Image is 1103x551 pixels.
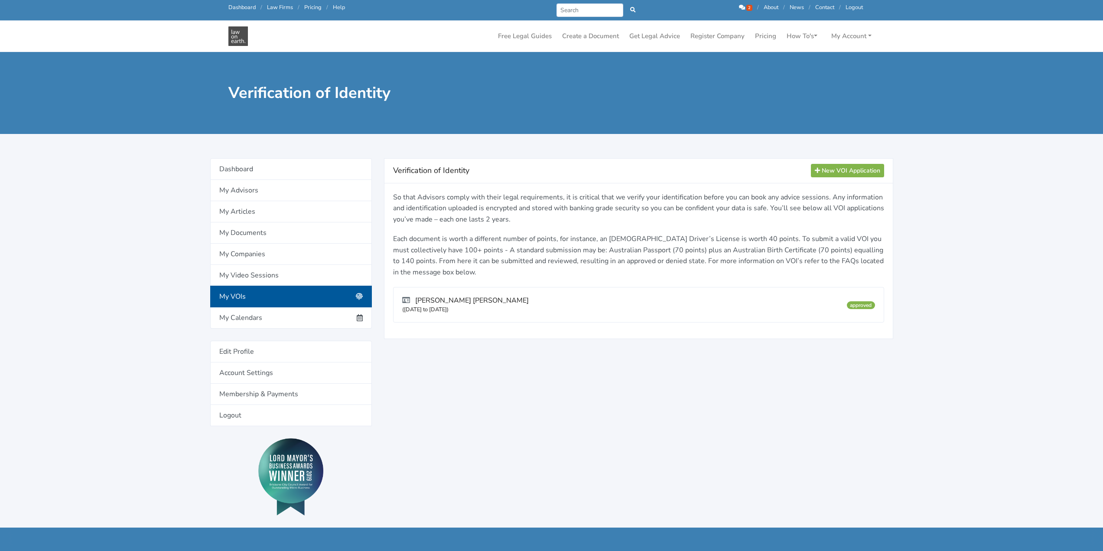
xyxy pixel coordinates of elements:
a: My Articles [210,201,372,222]
a: Account Settings [210,362,372,384]
span: approved [847,301,875,309]
a: Create a Document [559,28,622,45]
h4: Verification of Identity [393,164,811,178]
span: / [839,3,841,11]
a: My Advisors [210,180,372,201]
h1: Verification of Identity [228,83,546,103]
a: Pricing [304,3,322,11]
a: My Calendars [210,307,372,329]
span: / [757,3,759,11]
a: Dashboard [210,158,372,180]
a: Edit Profile [210,341,372,362]
a: Law Firms [267,3,293,11]
a: My Video Sessions [210,265,372,286]
a: Membership & Payments [210,384,372,405]
span: / [809,3,810,11]
input: Search [556,3,624,17]
a: New VOI Application [811,164,884,177]
span: / [298,3,299,11]
span: / [326,3,328,11]
a: Pricing [752,28,780,45]
a: My Documents [210,222,372,244]
img: Lord Mayor's Award 2019 [258,438,323,515]
a: How To's [783,28,821,45]
a: About [764,3,778,11]
a: Free Legal Guides [495,28,555,45]
a: [PERSON_NAME] [PERSON_NAME] ([DATE] to [DATE]) approved [393,287,884,323]
a: News [790,3,804,11]
a: Contact [815,3,834,11]
a: My Companies [210,244,372,265]
a: My VOIs [210,286,372,307]
p: So that Advisors comply with their legal requirements, it is critical that we verify your identif... [393,192,884,225]
a: Dashboard [228,3,256,11]
a: Logout [846,3,863,11]
a: 2 [739,3,754,11]
a: Help [333,3,345,11]
small: ([DATE] to [DATE]) [402,306,449,313]
a: Register Company [687,28,748,45]
span: / [783,3,785,11]
a: My Account [828,28,875,45]
span: [PERSON_NAME] [PERSON_NAME] [415,296,529,305]
p: Each document is worth a different number of points, for instance, an [DEMOGRAPHIC_DATA] Driver’s... [393,234,884,278]
span: / [260,3,262,11]
img: Law On Earth [228,26,248,46]
a: Logout [210,405,372,426]
a: Get Legal Advice [626,28,683,45]
span: 2 [746,5,752,11]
